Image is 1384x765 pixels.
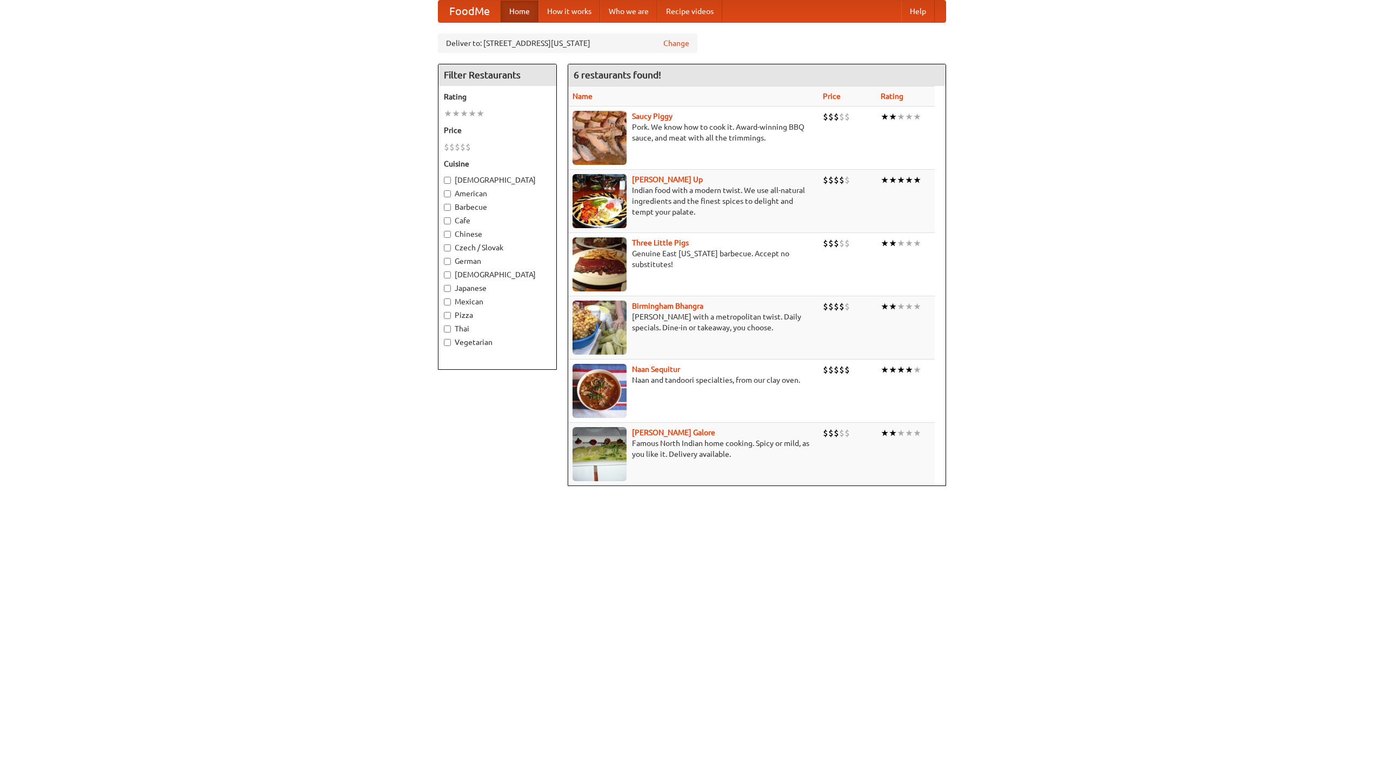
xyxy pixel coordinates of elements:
[444,256,551,267] label: German
[881,111,889,123] li: ★
[444,108,452,119] li: ★
[444,229,551,240] label: Chinese
[889,111,897,123] li: ★
[468,108,476,119] li: ★
[844,364,850,376] li: $
[573,427,627,481] img: currygalore.jpg
[823,174,828,186] li: $
[834,427,839,439] li: $
[573,311,814,333] p: [PERSON_NAME] with a metropolitan twist. Daily specials. Dine-in or takeaway, you choose.
[905,111,913,123] li: ★
[444,215,551,226] label: Cafe
[839,237,844,249] li: $
[444,125,551,136] h5: Price
[573,237,627,291] img: littlepigs.jpg
[881,174,889,186] li: ★
[905,364,913,376] li: ★
[573,111,627,165] img: saucy.jpg
[573,174,627,228] img: curryup.jpg
[444,298,451,305] input: Mexican
[632,365,680,374] a: Naan Sequitur
[905,237,913,249] li: ★
[460,141,465,153] li: $
[455,141,460,153] li: $
[839,427,844,439] li: $
[444,325,451,332] input: Thai
[663,38,689,49] a: Change
[839,301,844,312] li: $
[444,339,451,346] input: Vegetarian
[573,375,814,385] p: Naan and tandoori specialties, from our clay oven.
[905,301,913,312] li: ★
[823,427,828,439] li: $
[897,174,905,186] li: ★
[632,428,715,437] b: [PERSON_NAME] Galore
[889,364,897,376] li: ★
[913,427,921,439] li: ★
[444,244,451,251] input: Czech / Slovak
[444,242,551,253] label: Czech / Slovak
[444,258,451,265] input: German
[834,237,839,249] li: $
[449,141,455,153] li: $
[844,174,850,186] li: $
[444,177,451,184] input: [DEMOGRAPHIC_DATA]
[460,108,468,119] li: ★
[444,312,451,319] input: Pizza
[889,174,897,186] li: ★
[839,111,844,123] li: $
[444,204,451,211] input: Barbecue
[828,111,834,123] li: $
[444,175,551,185] label: [DEMOGRAPHIC_DATA]
[913,364,921,376] li: ★
[834,301,839,312] li: $
[828,364,834,376] li: $
[465,141,471,153] li: $
[573,185,814,217] p: Indian food with a modern twist. We use all-natural ingredients and the finest spices to delight ...
[444,271,451,278] input: [DEMOGRAPHIC_DATA]
[844,427,850,439] li: $
[897,427,905,439] li: ★
[444,310,551,321] label: Pizza
[632,238,689,247] a: Three Little Pigs
[573,438,814,460] p: Famous North Indian home cooking. Spicy or mild, as you like it. Delivery available.
[823,301,828,312] li: $
[889,237,897,249] li: ★
[501,1,538,22] a: Home
[438,34,697,53] div: Deliver to: [STREET_ADDRESS][US_STATE]
[444,269,551,280] label: [DEMOGRAPHIC_DATA]
[632,302,703,310] a: Birmingham Bhangra
[444,296,551,307] label: Mexican
[476,108,484,119] li: ★
[913,174,921,186] li: ★
[573,92,593,101] a: Name
[600,1,657,22] a: Who we are
[538,1,600,22] a: How it works
[444,217,451,224] input: Cafe
[444,231,451,238] input: Chinese
[444,285,451,292] input: Japanese
[839,174,844,186] li: $
[839,364,844,376] li: $
[444,91,551,102] h5: Rating
[828,301,834,312] li: $
[897,364,905,376] li: ★
[828,237,834,249] li: $
[834,111,839,123] li: $
[905,174,913,186] li: ★
[823,92,841,101] a: Price
[438,1,501,22] a: FoodMe
[632,175,703,184] b: [PERSON_NAME] Up
[632,112,673,121] b: Saucy Piggy
[657,1,722,22] a: Recipe videos
[897,301,905,312] li: ★
[881,364,889,376] li: ★
[823,237,828,249] li: $
[881,92,903,101] a: Rating
[844,111,850,123] li: $
[828,174,834,186] li: $
[438,64,556,86] h4: Filter Restaurants
[881,237,889,249] li: ★
[444,190,451,197] input: American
